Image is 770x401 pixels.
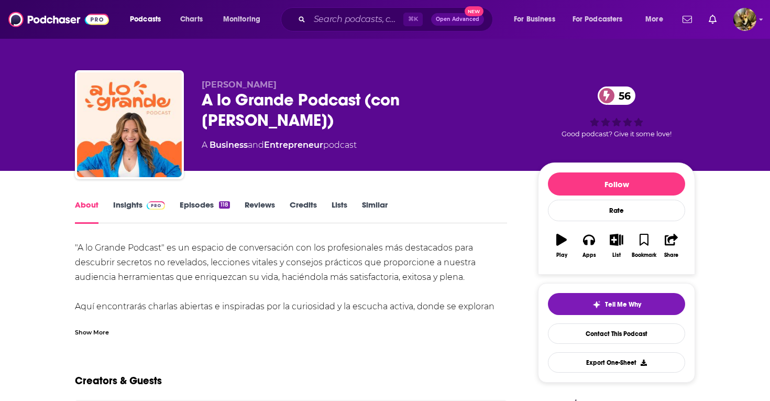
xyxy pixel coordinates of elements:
[362,200,388,224] a: Similar
[632,252,656,258] div: Bookmark
[603,227,630,265] button: List
[431,13,484,26] button: Open AdvancedNew
[608,86,636,105] span: 56
[592,300,601,309] img: tell me why sparkle
[219,201,230,209] div: 118
[75,200,98,224] a: About
[465,6,483,16] span: New
[548,293,685,315] button: tell me why sparkleTell Me Why
[403,13,423,26] span: ⌘ K
[507,11,568,28] button: open menu
[245,200,275,224] a: Reviews
[548,227,575,265] button: Play
[113,200,165,224] a: InsightsPodchaser Pro
[180,200,230,224] a: Episodes118
[664,252,678,258] div: Share
[75,374,162,387] h2: Creators & Guests
[678,10,696,28] a: Show notifications dropdown
[202,80,277,90] span: [PERSON_NAME]
[548,200,685,221] div: Rate
[332,200,347,224] a: Lists
[173,11,209,28] a: Charts
[612,252,621,258] div: List
[223,12,260,27] span: Monitoring
[77,72,182,177] img: A lo Grande Podcast (con Marian Gamboa)
[556,252,567,258] div: Play
[147,201,165,210] img: Podchaser Pro
[436,17,479,22] span: Open Advanced
[548,352,685,373] button: Export One-Sheet
[130,12,161,27] span: Podcasts
[575,227,602,265] button: Apps
[538,80,695,145] div: 56Good podcast? Give it some love!
[290,200,317,224] a: Credits
[573,12,623,27] span: For Podcasters
[582,252,596,258] div: Apps
[645,12,663,27] span: More
[291,7,503,31] div: Search podcasts, credits, & more...
[180,12,203,27] span: Charts
[202,139,357,151] div: A podcast
[210,140,248,150] a: Business
[75,241,507,343] div: "A lo Grande Podcast" es un espacio de conversación con los profesionales más destacados para des...
[638,11,676,28] button: open menu
[264,140,323,150] a: Entrepreneur
[658,227,685,265] button: Share
[605,300,641,309] span: Tell Me Why
[216,11,274,28] button: open menu
[733,8,756,31] button: Show profile menu
[8,9,109,29] img: Podchaser - Follow, Share and Rate Podcasts
[548,323,685,344] a: Contact This Podcast
[310,11,403,28] input: Search podcasts, credits, & more...
[705,10,721,28] a: Show notifications dropdown
[566,11,638,28] button: open menu
[514,12,555,27] span: For Business
[123,11,174,28] button: open menu
[630,227,657,265] button: Bookmark
[248,140,264,150] span: and
[548,172,685,196] button: Follow
[562,130,672,138] span: Good podcast? Give it some love!
[733,8,756,31] span: Logged in as SydneyDemo
[733,8,756,31] img: User Profile
[598,86,636,105] a: 56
